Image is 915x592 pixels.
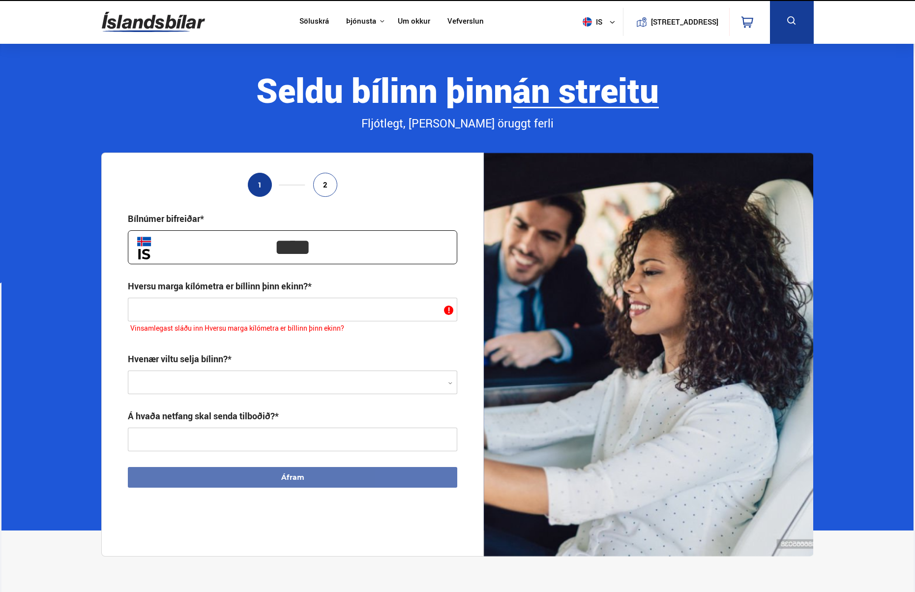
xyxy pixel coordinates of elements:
div: Hversu marga kílómetra er bíllinn þinn ekinn?* [128,280,312,292]
a: Söluskrá [299,17,329,27]
b: án streitu [513,67,659,113]
button: [STREET_ADDRESS] [655,18,715,26]
img: G0Ugv5HjCgRt.svg [102,6,205,38]
span: 1 [258,181,262,189]
a: Um okkur [398,17,430,27]
a: [STREET_ADDRESS] [628,8,724,36]
div: Vinsamlegast sláðu inn Hversu marga kílómetra er bíllinn þinn ekinn? [128,321,457,337]
span: is [579,17,603,27]
button: Þjónusta [346,17,376,26]
span: 2 [323,181,327,189]
button: Áfram [128,467,457,488]
button: is [579,7,623,36]
img: svg+xml;base64,PHN2ZyB4bWxucz0iaHR0cDovL3d3dy53My5vcmcvMjAwMC9zdmciIHdpZHRoPSI1MTIiIGhlaWdodD0iNT... [583,17,592,27]
div: Seldu bílinn þinn [101,71,813,108]
div: Fljótlegt, [PERSON_NAME] öruggt ferli [101,115,813,132]
div: Bílnúmer bifreiðar* [128,213,204,224]
a: Vefverslun [447,17,484,27]
div: Á hvaða netfang skal senda tilboðið?* [128,410,279,422]
label: Hvenær viltu selja bílinn?* [128,353,232,365]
